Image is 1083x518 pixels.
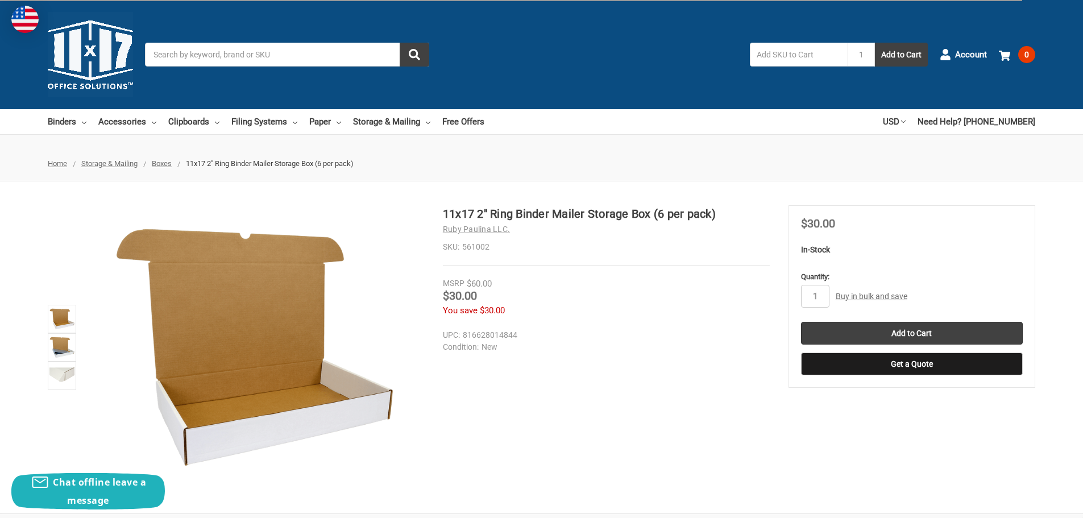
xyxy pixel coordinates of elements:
img: 11x17.com [48,12,133,97]
span: $30.00 [480,305,505,316]
button: Get a Quote [801,353,1023,375]
a: Need Help? [PHONE_NUMBER] [918,109,1035,134]
a: Paper [309,109,341,134]
a: Home [48,159,67,168]
h1: 11x17 2" Ring Binder Mailer Storage Box (6 per pack) [443,205,770,222]
input: Search by keyword, brand or SKU [145,43,429,67]
span: Chat offline leave a message [53,476,146,507]
a: 0 [999,40,1035,69]
a: Accessories [98,109,156,134]
label: Quantity: [801,271,1023,283]
a: Free Offers [442,109,484,134]
a: Storage & Mailing [81,159,138,168]
img: duty and tax information for United States [11,6,39,33]
img: 11x17 2" Ring Binder Mailer Storage Box (pack of 6) [49,306,74,331]
a: Clipboards [168,109,219,134]
a: Ruby Paulina LLC. [443,225,510,234]
img: 11x17 2" Ring Binder Mailer Storage Box (6 per pack) [49,335,74,360]
span: 0 [1018,46,1035,63]
dt: SKU: [443,241,459,253]
input: Add SKU to Cart [750,43,848,67]
span: You save [443,305,478,316]
button: Add to Cart [875,43,928,67]
dt: Condition: [443,341,479,353]
img: 11x17 2" Ring Binder Mailer Storage Box (pack of 6) [113,205,397,490]
div: MSRP [443,277,464,289]
button: Chat offline leave a message [11,473,165,509]
input: Add to Cart [801,322,1023,345]
dd: 816628014844 [443,329,765,341]
span: $30.00 [801,217,835,230]
a: Account [940,40,987,69]
p: In-Stock [801,244,1023,256]
span: Account [955,48,987,61]
span: $60.00 [467,279,492,289]
a: Filing Systems [231,109,297,134]
span: $30.00 [443,289,477,302]
dt: UPC: [443,329,460,341]
a: Storage & Mailing [353,109,430,134]
a: Binders [48,109,86,134]
a: USD [883,109,906,134]
img: Binder Storage Boxes [49,363,74,388]
span: 11x17 2" Ring Binder Mailer Storage Box (6 per pack) [186,159,354,168]
a: Buy in bulk and save [836,292,907,301]
dd: New [443,341,765,353]
dd: 561002 [443,241,770,253]
a: Boxes [152,159,172,168]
